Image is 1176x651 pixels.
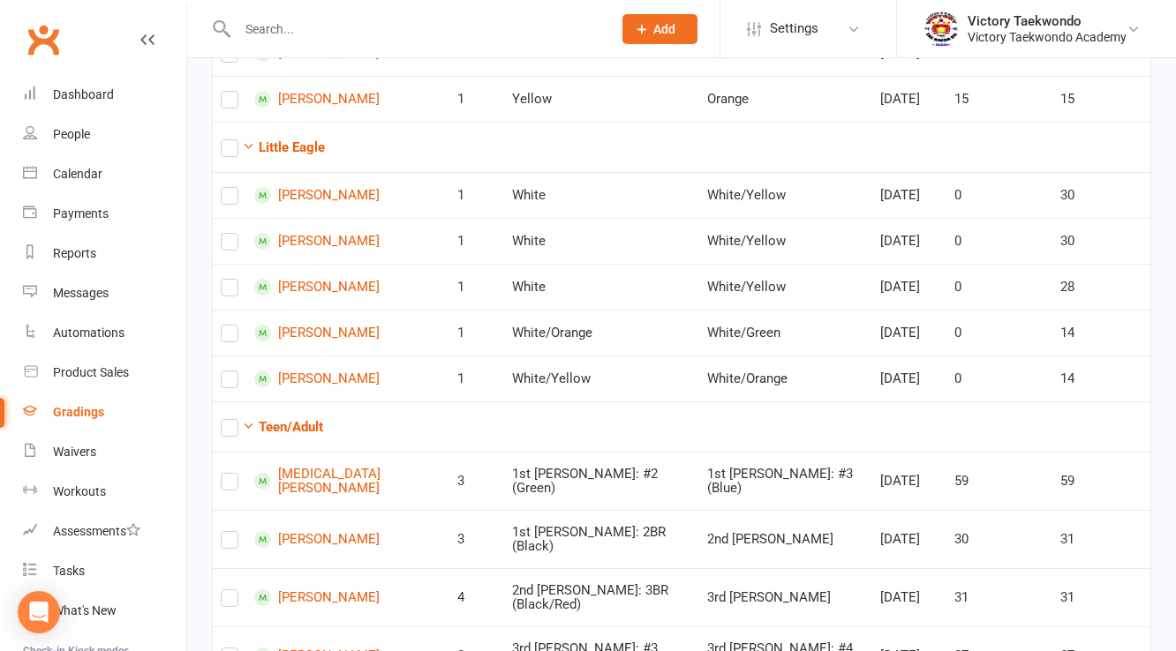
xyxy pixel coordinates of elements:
td: White/Yellow [504,355,699,401]
button: Teen/Adult [242,416,323,438]
td: 3rd [PERSON_NAME] [699,568,872,626]
div: Payments [53,206,109,221]
div: Calendar [53,167,102,181]
td: 14 [1052,310,1150,355]
td: White/Yellow [699,264,872,310]
a: [PERSON_NAME] [254,279,441,296]
td: 1st [PERSON_NAME]: 2BR (Black) [504,510,699,568]
a: People [23,115,186,154]
td: 2nd [PERSON_NAME]: 3BR (Black/Red) [504,568,699,626]
a: [PERSON_NAME] [254,233,441,250]
td: 14 [1052,355,1150,401]
td: White [504,172,699,218]
td: White/Orange [699,355,872,401]
a: Tasks [23,551,186,591]
td: 31 [1052,568,1150,626]
a: [PERSON_NAME] [254,531,441,548]
strong: Little Eagle [259,139,325,155]
td: 30 [1052,218,1150,264]
td: White/Yellow [699,172,872,218]
td: White/Green [699,310,872,355]
div: Victory Taekwondo [968,13,1127,29]
div: Gradings [53,405,104,419]
div: Open Intercom Messenger [18,591,60,633]
td: [DATE] [872,452,946,510]
td: White/Orange [504,310,699,355]
td: Orange [699,76,872,122]
td: 0 [946,264,1052,310]
td: 4 [449,568,504,626]
a: Clubworx [21,18,65,62]
a: [PERSON_NAME] [254,187,441,204]
a: [PERSON_NAME] [254,370,441,387]
td: [DATE] [872,355,946,401]
div: Reports [53,246,96,260]
a: Reports [23,234,186,273]
td: 0 [946,355,1052,401]
td: 1 [449,218,504,264]
td: Yellow [504,76,699,122]
a: [PERSON_NAME] [254,325,441,341]
div: Victory Taekwondo Academy [968,29,1127,45]
td: 15 [946,76,1052,122]
a: [MEDICAL_DATA][PERSON_NAME] [254,467,441,496]
img: thumb_image1542833429.png [923,11,959,47]
strong: Teen/Adult [259,419,323,435]
td: 31 [1052,510,1150,568]
td: [DATE] [872,264,946,310]
a: Workouts [23,472,186,512]
td: 0 [946,172,1052,218]
td: 59 [1052,452,1150,510]
td: 1st [PERSON_NAME]: #3 (Blue) [699,452,872,510]
div: Waivers [53,445,96,459]
td: White [504,264,699,310]
td: 0 [946,218,1052,264]
td: 1 [449,172,504,218]
td: 1 [449,310,504,355]
td: 1st [PERSON_NAME]: #2 (Green) [504,452,699,510]
a: [PERSON_NAME] [254,91,441,108]
span: Settings [770,9,818,49]
td: 3 [449,452,504,510]
td: 15 [1052,76,1150,122]
a: Automations [23,313,186,353]
td: [DATE] [872,510,946,568]
div: People [53,127,90,141]
td: 3 [449,510,504,568]
input: Search... [232,17,599,41]
td: 30 [946,510,1052,568]
div: What's New [53,603,117,617]
a: Gradings [23,393,186,432]
td: White/Yellow [699,218,872,264]
a: Product Sales [23,353,186,393]
a: What's New [23,591,186,631]
a: Assessments [23,512,186,551]
td: [DATE] [872,218,946,264]
td: White [504,218,699,264]
div: Dashboard [53,87,114,101]
button: Little Eagle [242,137,325,158]
td: [DATE] [872,172,946,218]
td: 59 [946,452,1052,510]
a: Dashboard [23,75,186,115]
div: Tasks [53,564,85,578]
a: [PERSON_NAME] [254,589,441,606]
a: Waivers [23,432,186,472]
div: Messages [53,286,109,300]
a: Calendar [23,154,186,194]
td: 1 [449,76,504,122]
a: Payments [23,194,186,234]
div: Assessments [53,524,140,538]
td: 2nd [PERSON_NAME] [699,510,872,568]
td: 1 [449,355,504,401]
td: [DATE] [872,76,946,122]
button: Add [622,14,697,44]
td: 30 [1052,172,1150,218]
td: 1 [449,264,504,310]
td: 0 [946,310,1052,355]
div: Product Sales [53,365,129,379]
a: Messages [23,273,186,313]
div: Workouts [53,484,106,498]
td: 31 [946,568,1052,626]
span: Add [653,22,675,36]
